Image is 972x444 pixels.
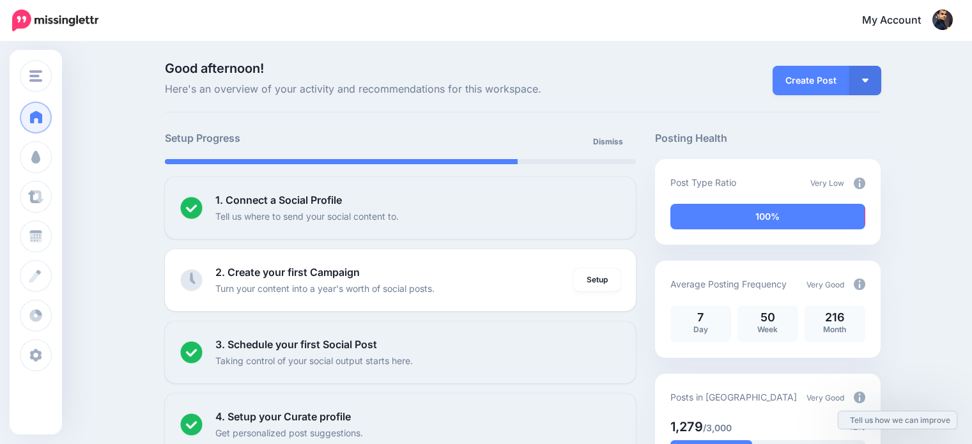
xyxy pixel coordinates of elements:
[585,130,631,153] a: Dismiss
[29,70,42,82] img: menu.png
[180,413,203,436] img: checked-circle.png
[703,422,732,433] span: /3,000
[180,269,203,291] img: clock-grey.png
[670,277,787,291] p: Average Posting Frequency
[215,425,363,440] p: Get personalized post suggestions.
[838,411,957,429] a: Tell us how we can improve
[180,197,203,219] img: checked-circle.png
[670,390,797,404] p: Posts in [GEOGRAPHIC_DATA]
[215,281,435,296] p: Turn your content into a year's worth of social posts.
[810,178,844,188] span: Very Low
[215,353,413,368] p: Taking control of your social output starts here.
[744,312,792,323] p: 50
[670,419,703,434] span: 1,279
[823,325,846,334] span: Month
[215,338,377,351] b: 3. Schedule your first Social Post
[773,66,849,95] a: Create Post
[865,204,865,229] div: 0% of your posts in the last 30 days have been from Curated content
[215,209,399,224] p: Tell us where to send your social content to.
[574,268,621,291] a: Setup
[854,392,865,403] img: info-circle-grey.png
[677,312,725,323] p: 7
[670,175,736,190] p: Post Type Ratio
[862,79,868,82] img: arrow-down-white.png
[757,325,778,334] span: Week
[693,325,708,334] span: Day
[806,280,844,289] span: Very Good
[849,5,953,36] a: My Account
[854,178,865,189] img: info-circle-grey.png
[655,130,881,146] h5: Posting Health
[806,393,844,402] span: Very Good
[215,194,342,206] b: 1. Connect a Social Profile
[854,279,865,290] img: info-circle-grey.png
[670,204,865,229] div: 100% of your posts in the last 30 days have been from Drip Campaigns
[12,10,98,31] img: Missinglettr
[215,266,360,279] b: 2. Create your first Campaign
[180,341,203,364] img: checked-circle.png
[165,61,264,76] span: Good afternoon!
[215,410,351,423] b: 4. Setup your Curate profile
[811,312,859,323] p: 216
[165,81,636,98] span: Here's an overview of your activity and recommendations for this workspace.
[165,130,400,146] h5: Setup Progress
